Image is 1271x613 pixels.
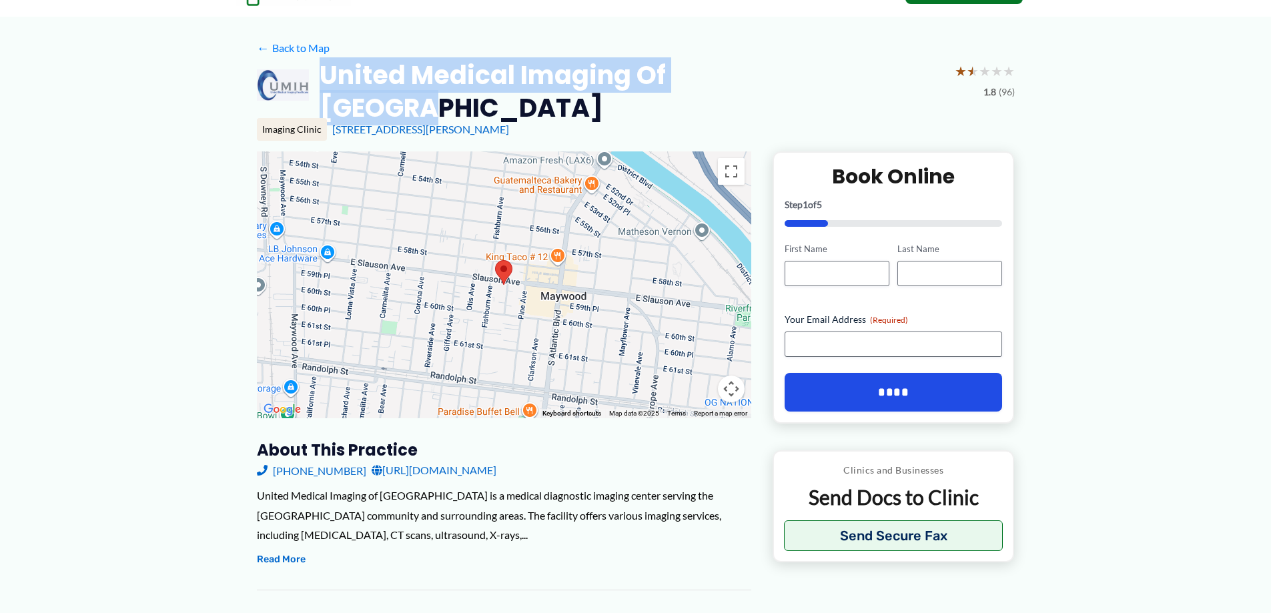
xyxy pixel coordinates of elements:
div: United Medical Imaging of [GEOGRAPHIC_DATA] is a medical diagnostic imaging center serving the [G... [257,486,751,545]
h2: United Medical Imaging of [GEOGRAPHIC_DATA] [320,59,943,125]
a: [PHONE_NUMBER] [257,460,366,480]
p: Clinics and Businesses [784,462,1003,479]
button: Toggle fullscreen view [718,158,745,185]
span: ← [257,41,270,54]
span: ★ [979,59,991,83]
a: ←Back to Map [257,38,330,58]
p: Send Docs to Clinic [784,484,1003,510]
span: (96) [999,83,1015,101]
a: [STREET_ADDRESS][PERSON_NAME] [332,123,509,135]
a: Report a map error [694,410,747,417]
span: 1 [803,199,808,210]
span: 5 [817,199,822,210]
span: ★ [967,59,979,83]
label: Last Name [897,243,1002,255]
h2: Book Online [785,163,1003,189]
img: Google [260,401,304,418]
span: (Required) [870,315,908,325]
span: Map data ©2025 [609,410,659,417]
span: ★ [1003,59,1015,83]
span: ★ [991,59,1003,83]
span: ★ [955,59,967,83]
a: [URL][DOMAIN_NAME] [372,460,496,480]
button: Read More [257,552,306,568]
button: Map camera controls [718,376,745,402]
p: Step of [785,200,1003,209]
div: Imaging Clinic [257,118,327,141]
span: 1.8 [983,83,996,101]
button: Send Secure Fax [784,520,1003,551]
h3: About this practice [257,440,751,460]
button: Keyboard shortcuts [542,409,601,418]
a: Open this area in Google Maps (opens a new window) [260,401,304,418]
a: Terms [667,410,686,417]
label: Your Email Address [785,313,1003,326]
label: First Name [785,243,889,255]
